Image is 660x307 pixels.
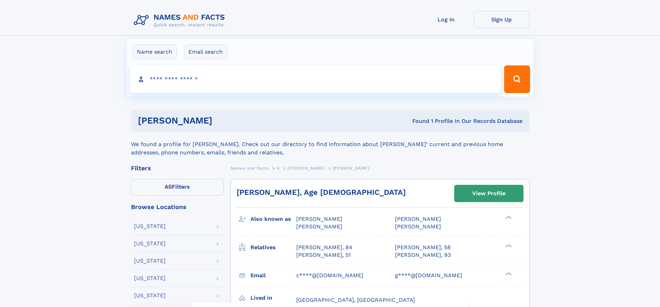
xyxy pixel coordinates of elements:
[395,223,441,230] span: [PERSON_NAME]
[138,116,313,125] h1: [PERSON_NAME]
[250,242,296,253] h3: Relatives
[333,166,370,171] span: [PERSON_NAME]
[250,292,296,304] h3: Lived in
[504,215,512,220] div: ❯
[395,216,441,222] span: [PERSON_NAME]
[134,241,166,246] div: [US_STATE]
[504,243,512,248] div: ❯
[296,297,415,303] span: [GEOGRAPHIC_DATA], [GEOGRAPHIC_DATA]
[231,164,269,172] a: Names and Facts
[296,251,351,259] a: [PERSON_NAME], 51
[455,185,523,202] a: View Profile
[312,117,522,125] div: Found 1 Profile In Our Records Database
[250,213,296,225] h3: Also known as
[130,65,501,93] input: search input
[504,271,512,276] div: ❯
[165,183,172,190] span: All
[250,270,296,281] h3: Email
[132,45,177,59] label: Name search
[288,166,325,171] span: [PERSON_NAME]
[276,164,280,172] a: H
[504,65,530,93] button: Search Button
[134,293,166,298] div: [US_STATE]
[395,251,451,259] a: [PERSON_NAME], 93
[419,11,474,28] a: Log In
[276,166,280,171] span: H
[472,186,505,201] div: View Profile
[131,132,529,157] div: We found a profile for [PERSON_NAME]. Check out our directory to find information about [PERSON_N...
[296,244,352,251] a: [PERSON_NAME], 84
[237,188,406,197] a: [PERSON_NAME], Age [DEMOGRAPHIC_DATA]
[296,216,342,222] span: [PERSON_NAME]
[134,224,166,229] div: [US_STATE]
[131,179,224,196] label: Filters
[131,204,224,210] div: Browse Locations
[184,45,227,59] label: Email search
[131,11,231,30] img: Logo Names and Facts
[296,223,342,230] span: [PERSON_NAME]
[474,11,529,28] a: Sign Up
[131,165,224,171] div: Filters
[134,276,166,281] div: [US_STATE]
[395,244,451,251] a: [PERSON_NAME], 58
[134,258,166,264] div: [US_STATE]
[288,164,325,172] a: [PERSON_NAME]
